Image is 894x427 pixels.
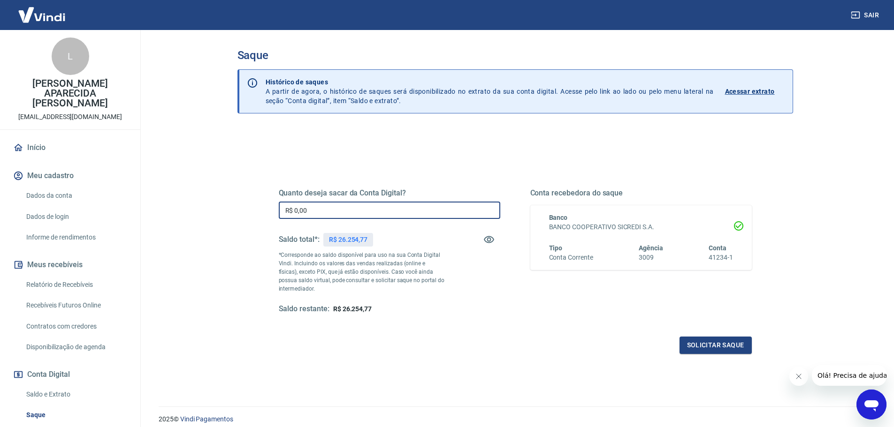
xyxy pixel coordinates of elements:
[530,188,752,198] h5: Conta recebedora do saque
[11,137,129,158] a: Início
[549,244,563,252] span: Tipo
[159,414,871,424] p: 2025 ©
[709,253,733,262] h6: 41234-1
[849,7,883,24] button: Sair
[23,207,129,226] a: Dados de login
[23,186,129,205] a: Dados da conta
[237,49,793,62] h3: Saque
[329,235,367,245] p: R$ 26.254,77
[725,77,785,105] a: Acessar extrato
[279,235,320,244] h5: Saldo total*:
[23,296,129,315] a: Recebíveis Futuros Online
[52,37,89,75] div: L
[789,367,808,386] iframe: Fechar mensagem
[549,253,593,262] h6: Conta Corrente
[812,365,886,386] iframe: Mensagem da empresa
[23,228,129,247] a: Informe de rendimentos
[725,87,775,96] p: Acessar extrato
[639,253,663,262] h6: 3009
[279,251,445,293] p: *Corresponde ao saldo disponível para uso na sua Conta Digital Vindi. Incluindo os valores das ve...
[11,364,129,385] button: Conta Digital
[639,244,663,252] span: Agência
[856,390,886,420] iframe: Botão para abrir a janela de mensagens
[23,337,129,357] a: Disponibilização de agenda
[279,188,500,198] h5: Quanto deseja sacar da Conta Digital?
[6,7,79,14] span: Olá! Precisa de ajuda?
[333,305,372,313] span: R$ 26.254,77
[11,255,129,275] button: Meus recebíveis
[18,112,122,122] p: [EMAIL_ADDRESS][DOMAIN_NAME]
[23,385,129,404] a: Saldo e Extrato
[11,0,72,29] img: Vindi
[680,337,752,354] button: Solicitar saque
[549,222,733,232] h6: BANCO COOPERATIVO SICREDI S.A.
[279,304,329,314] h5: Saldo restante:
[8,79,133,108] p: [PERSON_NAME] APARECIDA [PERSON_NAME]
[180,415,233,423] a: Vindi Pagamentos
[11,165,129,186] button: Meu cadastro
[266,77,714,87] p: Histórico de saques
[23,405,129,425] a: Saque
[549,214,568,221] span: Banco
[266,77,714,105] p: A partir de agora, o histórico de saques será disponibilizado no extrato da sua conta digital. Ac...
[23,275,129,294] a: Relatório de Recebíveis
[23,317,129,336] a: Contratos com credores
[709,244,726,252] span: Conta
